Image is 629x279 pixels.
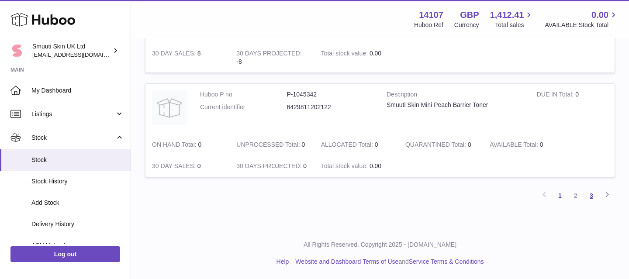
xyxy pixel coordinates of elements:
[483,134,567,155] td: 0
[200,90,287,99] dt: Huboo P no
[31,110,115,118] span: Listings
[292,258,484,266] li: and
[10,246,120,262] a: Log out
[145,43,230,72] td: 8
[568,188,584,203] a: 2
[468,141,471,148] span: 0
[370,162,381,169] span: 0.00
[152,90,187,125] img: product image
[490,9,524,21] span: 1,412.41
[409,258,484,265] a: Service Terms & Conditions
[138,241,622,249] p: All Rights Reserved. Copyright 2025 - [DOMAIN_NAME]
[152,50,197,59] strong: 30 DAY SALES
[454,21,479,29] div: Currency
[276,258,289,265] a: Help
[236,162,303,172] strong: 30 DAYS PROJECTED
[32,51,128,58] span: [EMAIL_ADDRESS][DOMAIN_NAME]
[405,141,468,150] strong: QUARANTINED Total
[370,50,381,57] span: 0.00
[460,9,479,21] strong: GBP
[31,199,124,207] span: Add Stock
[32,42,111,59] div: Smuuti Skin UK Ltd
[295,258,398,265] a: Website and Dashboard Terms of Use
[414,21,443,29] div: Huboo Ref
[145,134,230,155] td: 0
[10,44,24,57] img: tomi@beautyko.fi
[230,134,314,155] td: 0
[545,21,619,29] span: AVAILABLE Stock Total
[387,101,524,109] div: Smuuti Skin Mini Peach Barrier Toner
[537,91,575,100] strong: DUE IN Total
[31,156,124,164] span: Stock
[321,50,370,59] strong: Total stock value
[321,162,370,172] strong: Total stock value
[287,103,374,111] dd: 6429811202122
[584,188,599,203] a: 3
[236,50,301,59] strong: 30 DAYS PROJECTED
[419,9,443,21] strong: 14107
[552,188,568,203] a: 1
[287,90,374,99] dd: P-1045342
[236,141,301,150] strong: UNPROCESSED Total
[387,90,524,101] strong: Description
[200,103,287,111] dt: Current identifier
[230,155,314,177] td: 0
[321,141,375,150] strong: ALLOCATED Total
[591,9,608,21] span: 0.00
[31,177,124,186] span: Stock History
[31,220,124,228] span: Delivery History
[31,241,124,250] span: ASN Uploads
[31,86,124,95] span: My Dashboard
[530,84,615,134] td: 0
[314,134,399,155] td: 0
[145,155,230,177] td: 0
[490,9,534,29] a: 1,412.41 Total sales
[490,141,539,150] strong: AVAILABLE Total
[152,162,197,172] strong: 30 DAY SALES
[230,43,314,72] td: -8
[545,9,619,29] a: 0.00 AVAILABLE Stock Total
[495,21,534,29] span: Total sales
[31,134,115,142] span: Stock
[152,141,198,150] strong: ON HAND Total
